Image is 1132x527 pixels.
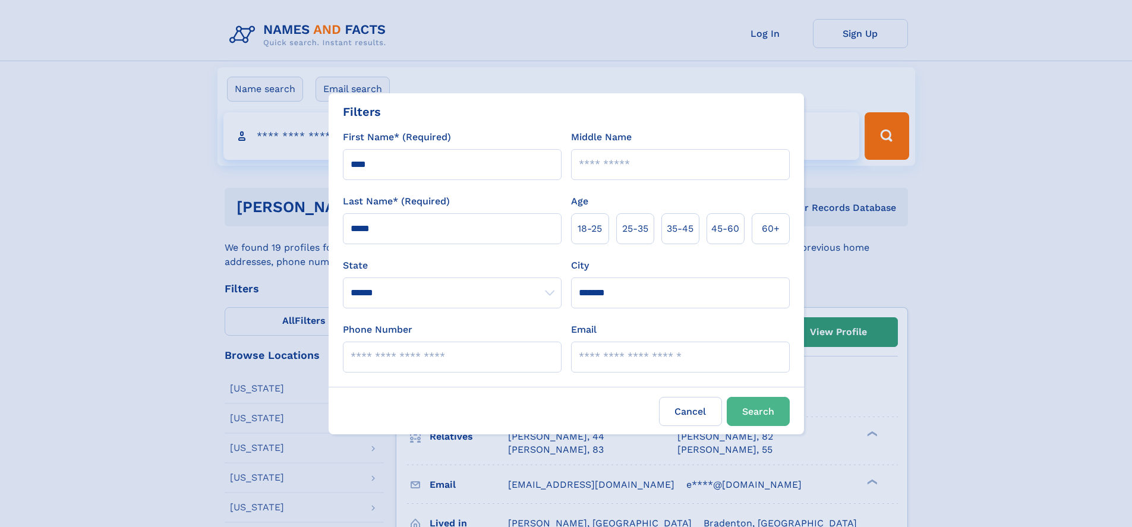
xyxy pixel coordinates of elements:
[571,258,589,273] label: City
[667,222,693,236] span: 35‑45
[762,222,780,236] span: 60+
[571,323,597,337] label: Email
[659,397,722,426] label: Cancel
[571,130,632,144] label: Middle Name
[343,323,412,337] label: Phone Number
[343,258,562,273] label: State
[727,397,790,426] button: Search
[343,103,381,121] div: Filters
[571,194,588,209] label: Age
[343,130,451,144] label: First Name* (Required)
[578,222,602,236] span: 18‑25
[622,222,648,236] span: 25‑35
[343,194,450,209] label: Last Name* (Required)
[711,222,739,236] span: 45‑60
